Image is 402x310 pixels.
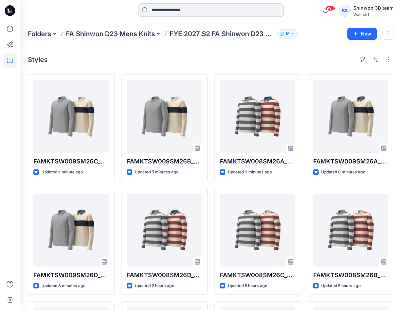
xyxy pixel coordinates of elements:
p: Updated a minute ago [41,169,83,176]
a: FAMKTSW008SM26B_ADM_Stripe Rugby [313,194,389,267]
p: FAMKTSW008SM26A_ADM_Stripe Rugby [220,157,295,166]
a: FAMKTSW009SM26D_ADM_Cut & Sew Rugby [33,194,109,267]
p: Updated 5 hours ago [321,282,361,289]
p: FAMKTSW008SM26C_ADM_Stripe Rugby [220,271,295,280]
div: S3 [339,5,351,17]
p: Updated 5 minutes ago [135,169,178,176]
a: Folders [28,29,51,38]
h4: Styles [28,56,48,64]
p: FAMKTSW008SM26D_ADM_Stripe Rugby [127,271,202,280]
p: Updated 8 minutes ago [321,169,365,176]
span: 99+ [325,6,335,11]
p: Updated 8 minutes ago [41,282,85,289]
div: Walmart [353,12,394,17]
a: FA Shinwon D23 Mens Knits [66,29,155,38]
p: FYE 2027 S2 FA Shinwon D23 MENS KNITS [170,29,275,38]
a: FAMKTSW008SM26D_ADM_Stripe Rugby [127,194,202,267]
a: FAMKTSW009SM26C_ADM_Cut & Sew Rugby [33,80,109,153]
p: FAMKTSW009SM26C_ADM_Cut & Sew Rugby [33,157,109,166]
a: FAMKTSW008SM26C_ADM_Stripe Rugby [220,194,295,267]
a: FAMKTSW009SM26B_ADM_Cut & Sew Rugby [127,80,202,153]
p: Updated 2 hours ago [135,282,174,289]
p: FAMKTSW009SM26B_ADM_Cut & Sew Rugby [127,157,202,166]
p: 18 [285,30,290,37]
p: FAMKTSW008SM26B_ADM_Stripe Rugby [313,271,389,280]
p: FAMKTSW009SM26A_ADM_Cut & Sew Rugby [313,157,389,166]
button: 18 [277,29,298,38]
p: FAMKTSW009SM26D_ADM_Cut & Sew Rugby [33,271,109,280]
p: Updated 5 hours ago [228,282,267,289]
a: FAMKTSW009SM26A_ADM_Cut & Sew Rugby [313,80,389,153]
div: Shinwon 3D team [353,4,394,12]
button: New [347,28,377,40]
a: FAMKTSW008SM26A_ADM_Stripe Rugby [220,80,295,153]
p: Updated 6 minutes ago [228,169,272,176]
